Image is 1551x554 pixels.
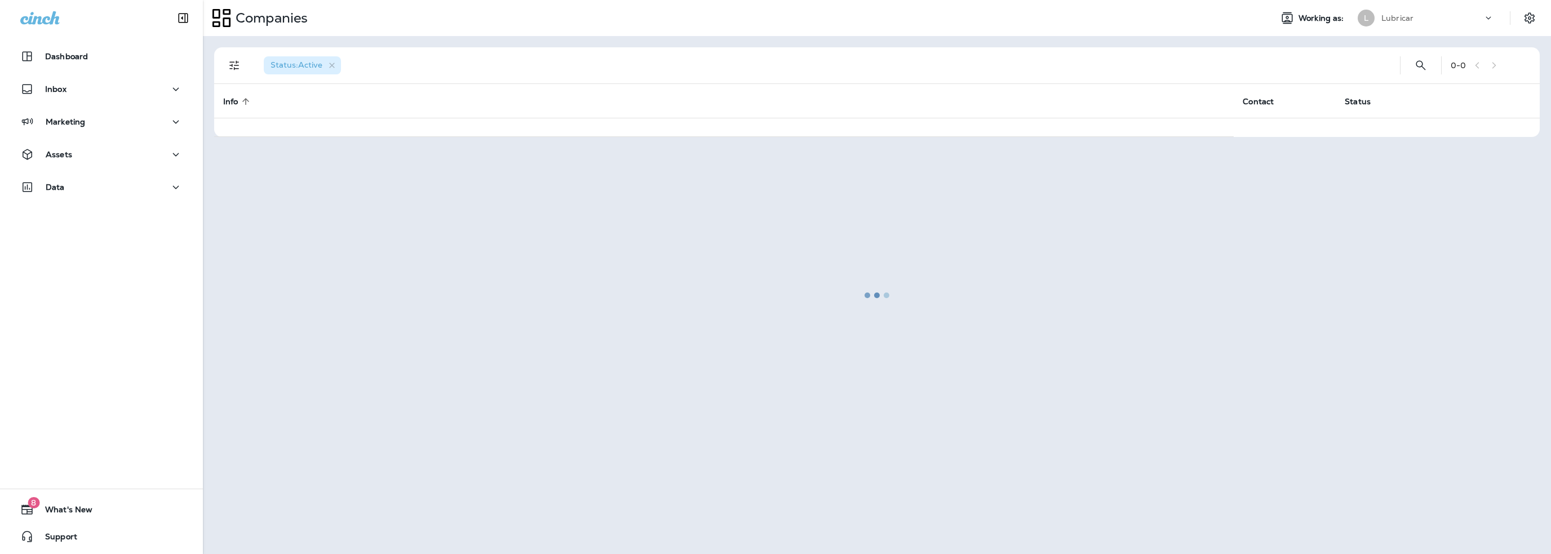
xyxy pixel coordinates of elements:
p: Marketing [46,117,85,126]
p: Dashboard [45,52,88,61]
p: Data [46,183,65,192]
button: Dashboard [11,45,192,68]
p: Inbox [45,85,67,94]
span: What's New [34,505,92,518]
p: Lubricar [1381,14,1413,23]
div: L [1358,10,1375,26]
button: Marketing [11,110,192,133]
button: Support [11,525,192,548]
p: Assets [46,150,72,159]
button: Collapse Sidebar [167,7,199,29]
span: Support [34,532,77,546]
span: Working as: [1299,14,1346,23]
button: Data [11,176,192,198]
p: Companies [231,10,308,26]
button: 8What's New [11,498,192,521]
button: Settings [1519,8,1540,28]
span: 8 [28,497,39,508]
button: Assets [11,143,192,166]
button: Inbox [11,78,192,100]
